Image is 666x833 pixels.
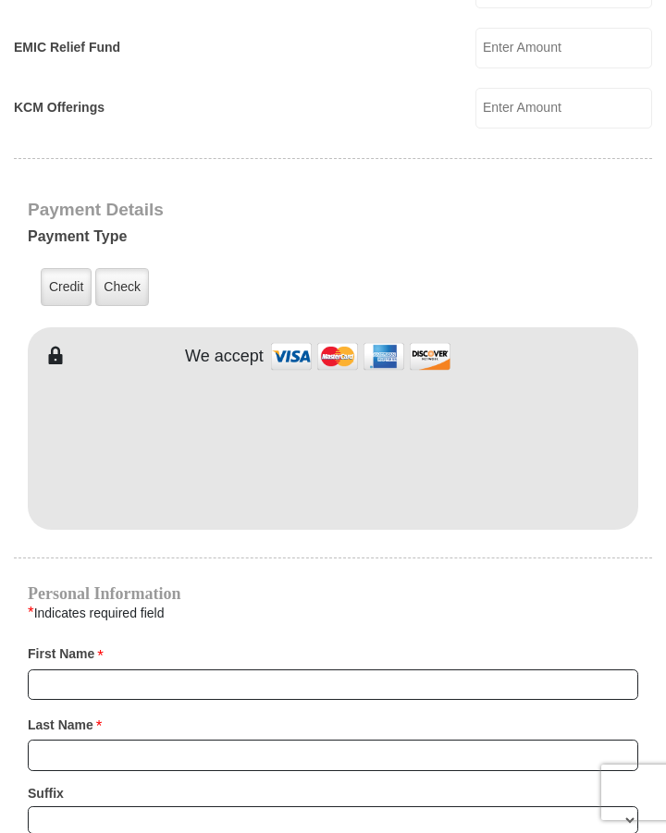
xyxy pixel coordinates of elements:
[268,337,453,376] img: credit cards accepted
[475,88,652,129] input: Enter Amount
[95,268,149,306] label: Check
[28,227,638,254] h5: Payment Type
[28,780,64,806] strong: Suffix
[28,601,638,625] div: Indicates required field
[28,641,94,667] strong: First Name
[28,586,638,601] h4: Personal Information
[28,712,93,738] strong: Last Name
[185,347,264,367] h4: We accept
[14,98,105,117] label: KCM Offerings
[41,268,92,306] label: Credit
[28,200,638,221] h3: Payment Details
[14,38,120,57] label: EMIC Relief Fund
[475,28,652,68] input: Enter Amount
